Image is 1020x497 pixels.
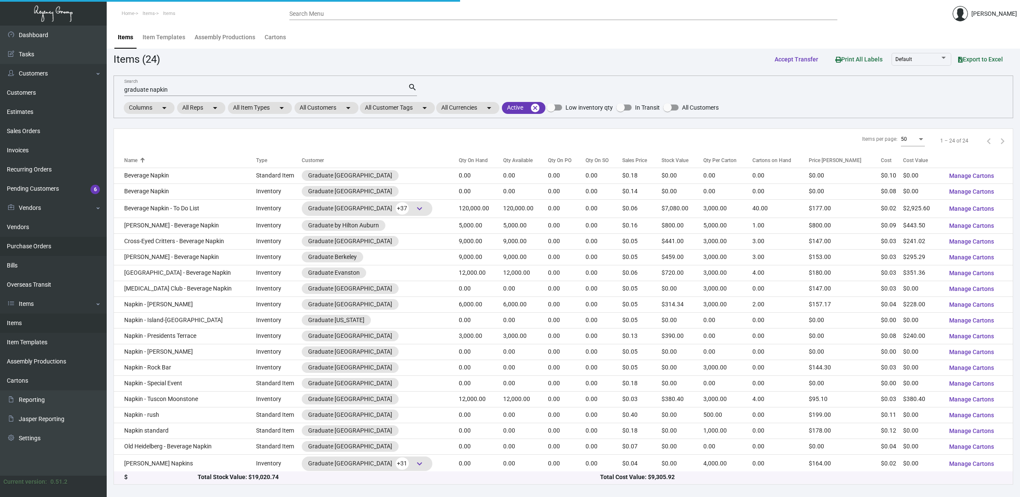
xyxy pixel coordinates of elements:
div: Qty Per Carton [703,157,753,164]
td: 0.00 [586,249,623,265]
td: $0.03 [881,281,903,296]
td: $0.00 [662,281,703,296]
button: Manage Cartons [942,281,1001,296]
button: Print All Labels [828,51,889,67]
div: Graduate [US_STATE] [308,316,364,325]
td: 0.00 [586,328,623,344]
div: Assembly Productions [195,33,255,42]
button: Next page [996,134,1009,148]
td: 0.00 [586,375,623,391]
div: Graduate [GEOGRAPHIC_DATA] [308,187,392,196]
td: $0.00 [662,344,703,360]
button: Manage Cartons [942,407,1001,423]
td: $0.08 [881,183,903,199]
td: 0.00 [459,360,503,375]
span: Items [143,11,155,16]
div: Items [118,33,133,42]
td: 0.00 [548,328,586,344]
span: Manage Cartons [949,333,994,340]
td: $0.05 [622,312,662,328]
span: Manage Cartons [949,443,994,450]
mat-icon: arrow_drop_down [159,103,169,113]
span: Manage Cartons [949,285,994,292]
td: 3,000.00 [703,233,753,249]
td: 0.00 [586,296,623,312]
td: $0.05 [622,344,662,360]
span: Manage Cartons [949,460,994,467]
span: Default [895,56,912,62]
button: Manage Cartons [942,201,1001,216]
td: [PERSON_NAME] - Beverage Napkin [114,249,256,265]
td: $390.00 [662,328,703,344]
td: 0.00 [586,360,623,375]
button: Manage Cartons [942,344,1001,360]
span: Manage Cartons [949,188,994,195]
span: Manage Cartons [949,172,994,179]
td: 0.00 [548,249,586,265]
div: Graduate [GEOGRAPHIC_DATA] [308,363,392,372]
div: Qty Available [503,157,548,164]
td: 0.00 [703,312,753,328]
td: 5,000.00 [459,218,503,233]
td: 3,000.00 [703,360,753,375]
td: [PERSON_NAME] - Beverage Napkin [114,218,256,233]
td: 4.00 [752,265,808,281]
mat-chip: All Item Types [228,102,292,114]
button: Manage Cartons [942,168,1001,183]
mat-icon: cancel [530,103,540,113]
td: 0.00 [503,344,548,360]
div: 1 – 24 of 24 [940,137,968,145]
td: Napkin - Island-[GEOGRAPHIC_DATA] [114,312,256,328]
td: $0.04 [881,296,903,312]
mat-chip: Columns [124,102,175,114]
td: $0.00 [809,344,881,360]
mat-icon: arrow_drop_down [420,103,430,113]
td: 3.00 [752,249,808,265]
button: Manage Cartons [942,423,1001,439]
td: 0.00 [548,296,586,312]
td: $720.00 [662,265,703,281]
mat-select: Items per page: [901,137,925,142]
td: 0.00 [459,168,503,183]
div: Graduate [GEOGRAPHIC_DATA] [308,284,392,293]
td: 0.00 [752,183,808,199]
td: $0.00 [903,344,942,360]
td: $0.00 [903,168,942,183]
span: Manage Cartons [949,317,994,324]
div: Graduate [GEOGRAPHIC_DATA] [308,331,392,340]
td: 0.00 [752,360,808,375]
span: Manage Cartons [949,301,994,308]
mat-chip: All Currencies [436,102,499,114]
span: Items [163,11,175,16]
button: Previous page [982,134,996,148]
div: Items (24) [114,52,160,67]
div: Sales Price [622,157,647,164]
td: $180.00 [809,265,881,281]
div: [PERSON_NAME] [971,9,1017,18]
div: Type [256,157,267,164]
td: $147.00 [809,233,881,249]
td: $0.00 [662,312,703,328]
div: Graduate [GEOGRAPHIC_DATA] [308,300,392,309]
div: Cartons [265,33,286,42]
button: Manage Cartons [942,297,1001,312]
div: Graduate Berkeley [308,253,357,262]
td: $0.00 [662,183,703,199]
td: $295.29 [903,249,942,265]
td: $0.00 [903,183,942,199]
mat-icon: search [408,82,417,93]
td: $459.00 [662,249,703,265]
div: Qty On Hand [459,157,488,164]
td: Inventory [256,233,302,249]
td: 0.00 [459,375,503,391]
td: 40.00 [752,199,808,218]
td: 0.00 [548,183,586,199]
td: $0.03 [881,249,903,265]
td: $0.00 [903,312,942,328]
span: Manage Cartons [949,412,994,419]
td: 0.00 [548,344,586,360]
span: Manage Cartons [949,238,994,245]
td: Inventory [256,218,302,233]
td: $0.03 [881,265,903,281]
mat-icon: arrow_drop_down [277,103,287,113]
